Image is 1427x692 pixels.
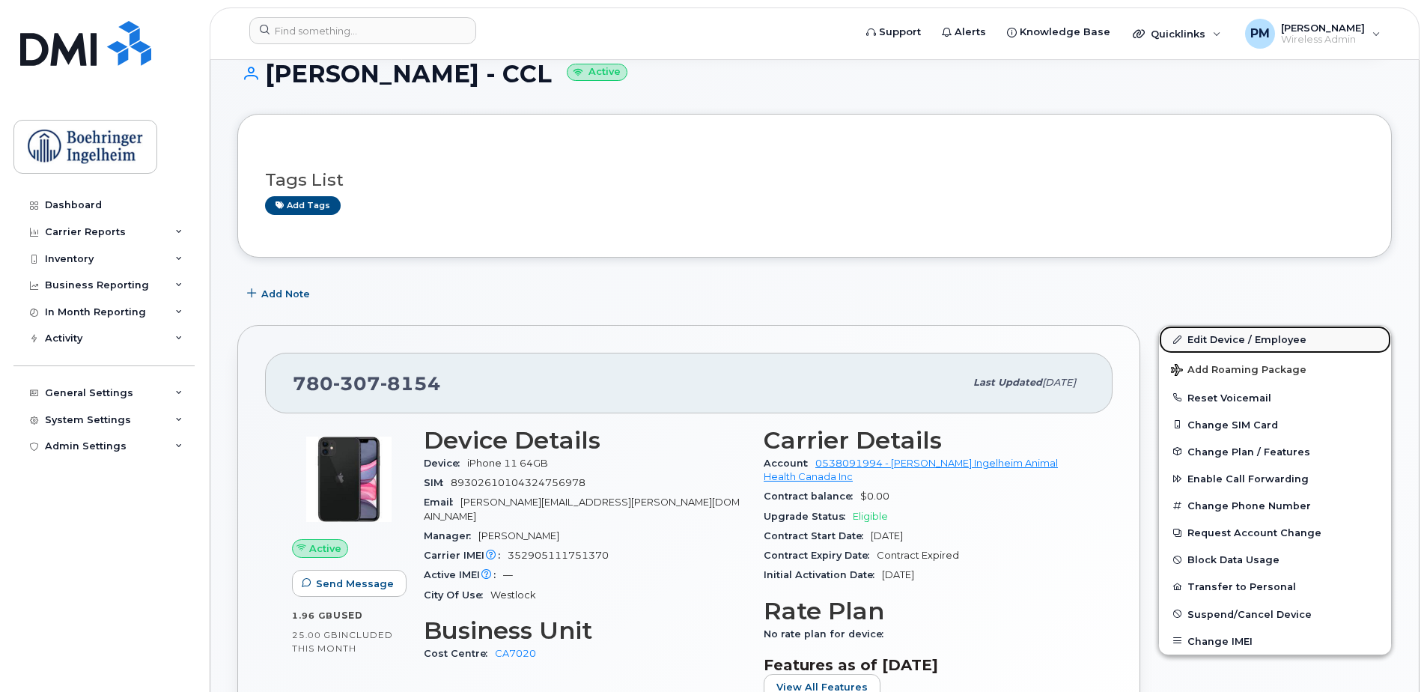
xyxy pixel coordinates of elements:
[1151,28,1205,40] span: Quicklinks
[871,530,903,541] span: [DATE]
[478,530,559,541] span: [PERSON_NAME]
[265,196,341,215] a: Add tags
[1159,601,1391,628] button: Suspend/Cancel Device
[1281,22,1365,34] span: [PERSON_NAME]
[495,648,536,659] a: CA7020
[304,434,394,524] img: iPhone_11.jpg
[424,458,467,469] span: Device
[333,372,380,395] span: 307
[508,550,609,561] span: 352905111751370
[424,550,508,561] span: Carrier IMEI
[1159,384,1391,411] button: Reset Voicemail
[1159,438,1391,465] button: Change Plan / Features
[424,569,503,580] span: Active IMEI
[292,570,407,597] button: Send Message
[237,61,1392,87] h1: [PERSON_NAME] - CCL
[764,569,882,580] span: Initial Activation Date
[424,497,460,508] span: Email
[467,458,548,469] span: iPhone 11 64GB
[490,589,536,601] span: Westlock
[1159,353,1391,384] button: Add Roaming Package
[503,569,513,580] span: —
[293,372,441,395] span: 780
[1159,411,1391,438] button: Change SIM Card
[764,656,1086,674] h3: Features as of [DATE]
[853,511,888,522] span: Eligible
[877,550,959,561] span: Contract Expired
[764,491,860,502] span: Contract balance
[856,17,931,47] a: Support
[424,427,746,454] h3: Device Details
[1159,628,1391,655] button: Change IMEI
[1187,473,1309,485] span: Enable Call Forwarding
[882,569,914,580] span: [DATE]
[997,17,1121,47] a: Knowledge Base
[973,377,1042,388] span: Last updated
[1171,364,1306,378] span: Add Roaming Package
[237,280,323,307] button: Add Note
[1159,573,1391,600] button: Transfer to Personal
[879,25,921,40] span: Support
[292,610,333,621] span: 1.96 GB
[1187,608,1312,619] span: Suspend/Cancel Device
[1250,25,1270,43] span: PM
[764,550,877,561] span: Contract Expiry Date
[424,589,490,601] span: City Of Use
[265,171,1364,189] h3: Tags List
[764,458,815,469] span: Account
[424,477,451,488] span: SIM
[764,530,871,541] span: Contract Start Date
[424,530,478,541] span: Manager
[567,64,627,81] small: Active
[764,427,1086,454] h3: Carrier Details
[1159,326,1391,353] a: Edit Device / Employee
[1159,519,1391,546] button: Request Account Change
[764,598,1086,625] h3: Rate Plan
[764,458,1058,482] a: 0538091994 - [PERSON_NAME] Ingelheim Animal Health Canada Inc
[860,491,889,502] span: $0.00
[1235,19,1391,49] div: Priyanka Modhvadiya
[1020,25,1110,40] span: Knowledge Base
[955,25,986,40] span: Alerts
[1159,546,1391,573] button: Block Data Usage
[333,610,363,621] span: used
[316,577,394,591] span: Send Message
[1122,19,1232,49] div: Quicklinks
[380,372,441,395] span: 8154
[424,648,495,659] span: Cost Centre
[1187,446,1310,457] span: Change Plan / Features
[424,497,740,521] span: [PERSON_NAME][EMAIL_ADDRESS][PERSON_NAME][DOMAIN_NAME]
[1042,377,1076,388] span: [DATE]
[764,628,891,640] span: No rate plan for device
[249,17,476,44] input: Find something...
[451,477,585,488] span: 89302610104324756978
[1159,465,1391,492] button: Enable Call Forwarding
[261,287,310,301] span: Add Note
[931,17,997,47] a: Alerts
[292,629,393,654] span: included this month
[1281,34,1365,46] span: Wireless Admin
[1159,492,1391,519] button: Change Phone Number
[309,541,341,556] span: Active
[292,630,338,640] span: 25.00 GB
[424,617,746,644] h3: Business Unit
[764,511,853,522] span: Upgrade Status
